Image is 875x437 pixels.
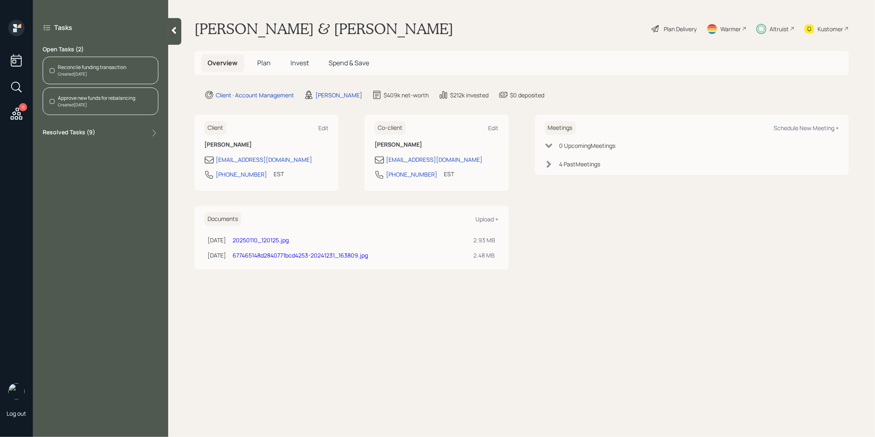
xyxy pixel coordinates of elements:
div: [PERSON_NAME] [315,91,362,99]
label: Open Tasks ( 2 ) [43,45,158,53]
div: 0 Upcoming Meeting s [560,141,616,150]
div: Created [DATE] [58,71,126,77]
div: Log out [7,409,26,417]
div: 11 [19,103,27,111]
span: Plan [257,58,271,67]
h6: Client [204,121,226,135]
div: $0 deposited [510,91,544,99]
span: Invest [290,58,309,67]
span: Overview [208,58,238,67]
img: treva-nostdahl-headshot.png [8,383,25,400]
div: Warmer [720,25,741,33]
div: Upload + [476,215,499,223]
div: [DATE] [208,236,226,244]
h6: Meetings [545,121,576,135]
div: EST [274,170,284,178]
h6: [PERSON_NAME] [375,141,499,148]
span: Spend & Save [329,58,369,67]
div: Reconcile funding transaction [58,64,126,71]
div: EST [444,170,454,178]
div: Altruist [770,25,789,33]
a: 677465148d2840771bcd4253-20241231_163809.jpg [233,251,368,259]
div: [PHONE_NUMBER] [386,170,437,179]
div: Edit [318,124,329,132]
div: $409k net-worth [384,91,429,99]
label: Tasks [54,23,72,32]
div: Client · Account Management [216,91,294,99]
div: Kustomer [818,25,843,33]
div: 2.93 MB [474,236,496,244]
h6: Documents [204,212,241,226]
div: 4 Past Meeting s [560,160,601,168]
h1: [PERSON_NAME] & [PERSON_NAME] [194,20,453,38]
div: Edit [489,124,499,132]
label: Resolved Tasks ( 9 ) [43,128,95,138]
h6: [PERSON_NAME] [204,141,329,148]
div: [EMAIL_ADDRESS][DOMAIN_NAME] [386,155,482,164]
div: Schedule New Meeting + [774,124,839,132]
div: Created [DATE] [58,102,135,108]
div: [DATE] [208,251,226,260]
div: [EMAIL_ADDRESS][DOMAIN_NAME] [216,155,312,164]
h6: Co-client [375,121,406,135]
div: 2.48 MB [474,251,496,260]
div: [PHONE_NUMBER] [216,170,267,179]
div: Approve new funds for rebalancing [58,94,135,102]
div: Plan Delivery [664,25,697,33]
div: $212k invested [450,91,489,99]
a: 20250110_120125.jpg [233,236,289,244]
